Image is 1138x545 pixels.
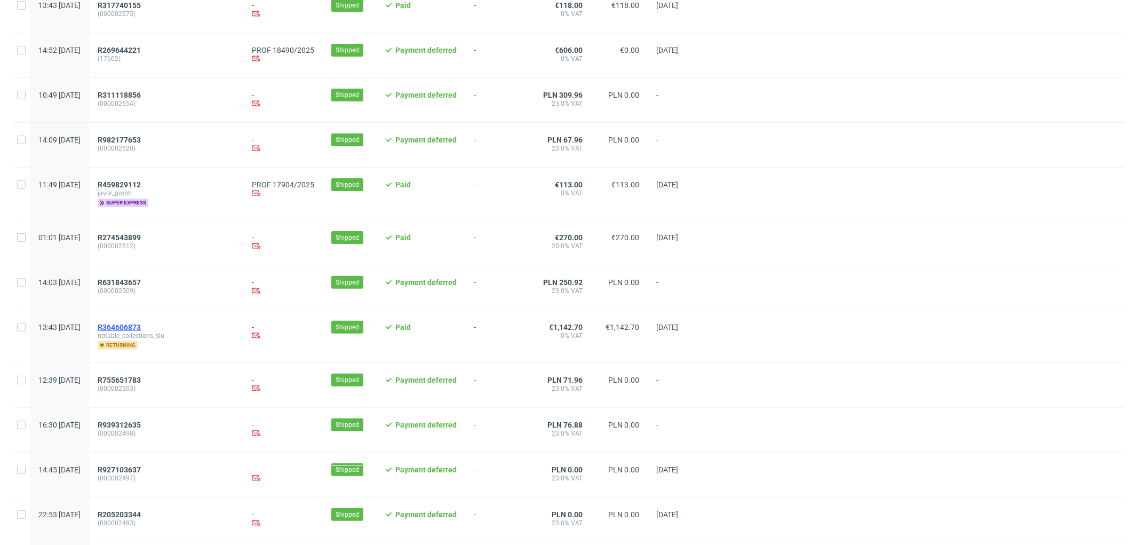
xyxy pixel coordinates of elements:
span: [DATE] [656,46,678,54]
span: - [656,91,697,109]
span: 11:49 [DATE] [38,180,81,189]
span: - [474,1,526,20]
span: Shipped [336,90,359,100]
div: - [252,278,314,297]
span: €118.00 [555,1,583,10]
span: Paid [395,233,411,242]
span: (000002575) [98,10,235,18]
span: javor_gmbh [98,189,235,198]
a: R982177653 [98,136,143,144]
a: R927103637 [98,465,143,474]
span: €1,142.70 [606,323,639,331]
span: €606.00 [555,46,583,54]
span: (17602) [98,54,235,63]
span: €118.00 [611,1,639,10]
div: - [252,323,314,342]
span: 0% VAT [543,189,583,198]
span: PLN 71.96 [547,376,583,384]
span: Payment deferred [395,376,457,384]
span: PLN 0.00 [608,278,639,287]
a: PROF 17904/2025 [252,180,314,189]
span: Shipped [336,278,359,287]
div: - [252,233,314,252]
span: Payment deferred [395,421,457,429]
span: €1,142.70 [549,323,583,331]
span: €0.00 [620,46,639,54]
div: - [252,1,314,20]
span: PLN 67.96 [547,136,583,144]
span: 20.0% VAT [543,242,583,250]
span: Paid [395,323,411,331]
span: - [474,465,526,484]
span: 23.0% VAT [543,287,583,295]
span: Payment deferred [395,46,457,54]
a: R269644221 [98,46,143,54]
span: 14:09 [DATE] [38,136,81,144]
span: - [474,278,526,297]
span: PLN 250.92 [543,278,583,287]
span: - [474,376,526,394]
span: - [656,278,697,297]
span: €113.00 [555,180,583,189]
a: R459829112 [98,180,143,189]
span: 14:45 [DATE] [38,465,81,474]
span: (000002497) [98,474,235,483]
span: super express [98,199,148,207]
span: PLN 0.00 [552,510,583,519]
span: - [656,136,697,154]
span: Shipped [336,233,359,242]
span: (000002520) [98,144,235,153]
span: 23.0% VAT [543,144,583,153]
span: PLN 0.00 [552,465,583,474]
span: - [474,180,526,207]
span: Payment deferred [395,91,457,99]
span: Shipped [336,420,359,430]
span: R939312635 [98,421,141,429]
span: Shipped [336,45,359,55]
span: R205203344 [98,510,141,519]
span: 22:53 [DATE] [38,510,81,519]
div: - [252,91,314,109]
span: Payment deferred [395,465,457,474]
span: 23.0% VAT [543,384,583,393]
span: Shipped [336,180,359,189]
span: 13:43 [DATE] [38,323,81,331]
span: PLN 0.00 [608,136,639,144]
div: - [252,510,314,529]
span: 01:01 [DATE] [38,233,81,242]
span: Shipped [336,322,359,332]
span: €113.00 [611,180,639,189]
div: - [252,376,314,394]
span: R311118856 [98,91,141,99]
div: - [252,421,314,439]
span: R631843657 [98,278,141,287]
span: 14:52 [DATE] [38,46,81,54]
span: - [474,46,526,65]
span: R317740155 [98,1,141,10]
span: (000002509) [98,287,235,295]
span: - [474,233,526,252]
span: 23.0% VAT [543,99,583,108]
span: - [656,421,697,439]
span: (000002483) [98,519,235,527]
div: - [252,465,314,484]
span: [DATE] [656,323,678,331]
span: PLN 0.00 [608,465,639,474]
span: 0% VAT [543,331,583,340]
span: Paid [395,1,411,10]
span: - [474,510,526,529]
a: PROF 18490/2025 [252,46,314,54]
a: R274543899 [98,233,143,242]
a: R755651783 [98,376,143,384]
span: returning [98,341,138,350]
span: €270.00 [555,233,583,242]
span: Shipped [336,465,359,475]
span: notable_collections_slu [98,331,235,340]
span: Payment deferred [395,278,457,287]
span: 23.0% VAT [543,519,583,527]
span: 0% VAT [543,10,583,18]
span: PLN 76.88 [547,421,583,429]
span: Paid [395,180,411,189]
span: [DATE] [656,510,678,519]
span: 10:49 [DATE] [38,91,81,99]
